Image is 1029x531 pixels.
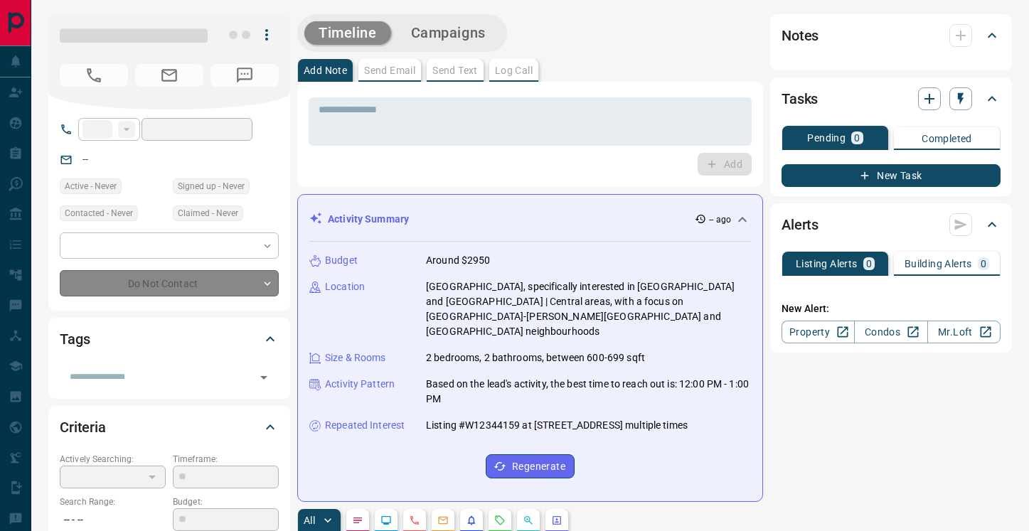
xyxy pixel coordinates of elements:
[325,418,405,433] p: Repeated Interest
[426,253,491,268] p: Around $2950
[210,64,279,87] span: No Number
[709,213,731,226] p: -- ago
[60,64,128,87] span: No Number
[178,179,245,193] span: Signed up - Never
[981,259,986,269] p: 0
[551,515,563,526] svg: Agent Actions
[922,134,972,144] p: Completed
[328,212,409,227] p: Activity Summary
[60,410,279,444] div: Criteria
[173,453,279,466] p: Timeframe:
[60,453,166,466] p: Actively Searching:
[397,21,500,45] button: Campaigns
[905,259,972,269] p: Building Alerts
[65,206,133,220] span: Contacted - Never
[60,416,106,439] h2: Criteria
[426,350,645,365] p: 2 bedrooms, 2 bathrooms, between 600-699 sqft
[437,515,449,526] svg: Emails
[325,253,358,268] p: Budget
[82,154,88,165] a: --
[178,206,238,220] span: Claimed - Never
[380,515,392,526] svg: Lead Browsing Activity
[486,454,575,478] button: Regenerate
[426,418,688,433] p: Listing #W12344159 at [STREET_ADDRESS] multiple times
[304,65,347,75] p: Add Note
[173,495,279,508] p: Budget:
[796,259,858,269] p: Listing Alerts
[782,24,819,47] h2: Notes
[854,321,927,343] a: Condos
[325,279,365,294] p: Location
[60,322,279,356] div: Tags
[782,87,818,110] h2: Tasks
[782,82,1001,116] div: Tasks
[807,133,846,143] p: Pending
[523,515,534,526] svg: Opportunities
[135,64,203,87] span: No Email
[494,515,506,526] svg: Requests
[927,321,1001,343] a: Mr.Loft
[304,21,391,45] button: Timeline
[782,208,1001,242] div: Alerts
[426,377,751,407] p: Based on the lead's activity, the best time to reach out is: 12:00 PM - 1:00 PM
[325,377,395,392] p: Activity Pattern
[254,368,274,387] button: Open
[782,164,1001,187] button: New Task
[426,279,751,339] p: [GEOGRAPHIC_DATA], specifically interested in [GEOGRAPHIC_DATA] and [GEOGRAPHIC_DATA] | Central a...
[782,213,819,236] h2: Alerts
[60,495,166,508] p: Search Range:
[352,515,363,526] svg: Notes
[782,301,1001,316] p: New Alert:
[60,328,90,350] h2: Tags
[325,350,386,365] p: Size & Rooms
[466,515,477,526] svg: Listing Alerts
[782,18,1001,53] div: Notes
[60,270,279,296] div: Do Not Contact
[782,321,855,343] a: Property
[854,133,860,143] p: 0
[304,515,315,525] p: All
[309,206,751,232] div: Activity Summary-- ago
[866,259,872,269] p: 0
[65,179,117,193] span: Active - Never
[409,515,420,526] svg: Calls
